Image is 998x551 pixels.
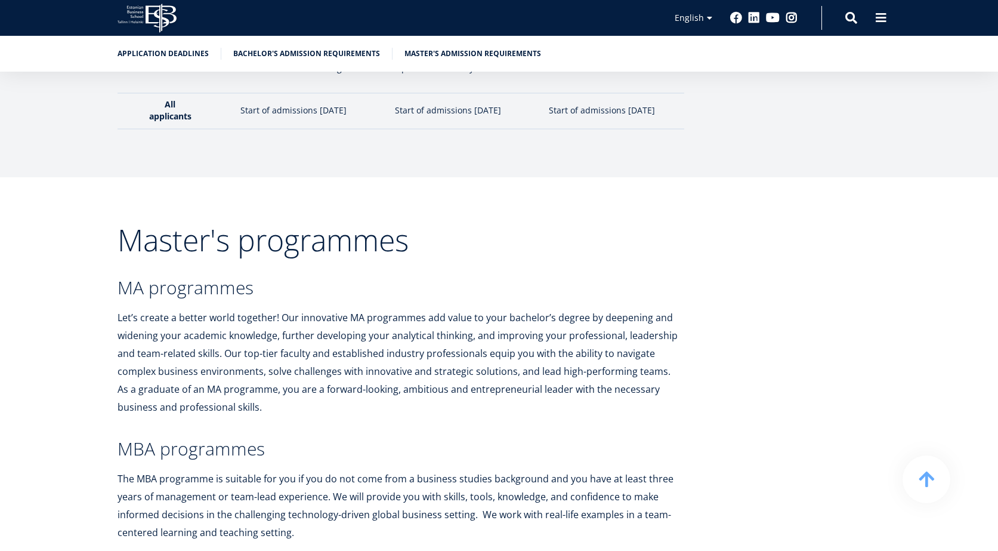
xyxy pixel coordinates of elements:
p: Start of admissions [DATE] [223,104,364,116]
a: Instagram [786,12,798,24]
h2: Master's programmes [118,225,684,255]
a: Facebook [730,12,742,24]
td: Start of admissions [DATE] [370,93,526,129]
strong: All [165,98,175,110]
a: Linkedin [748,12,760,24]
p: Let’s create a better world together! Our innovative MA programmes add value to your bachelor’s d... [118,309,684,380]
a: Bachelor's admission requirements [233,48,380,60]
strong: applicants [149,110,191,122]
h3: MBA programmes [118,440,684,458]
p: As a graduate of an MA programme, you are a forward-looking, ambitious and entrepreneurial leader... [118,380,684,416]
a: Application deadlines [118,48,209,60]
p: The MBA programme is suitable for you if you do not come from a business studies background and y... [118,470,684,541]
h3: MA programmes [118,279,684,297]
a: Youtube [766,12,780,24]
td: Start of admissions [DATE] [526,93,684,129]
a: Master's admission requirements [404,48,541,60]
